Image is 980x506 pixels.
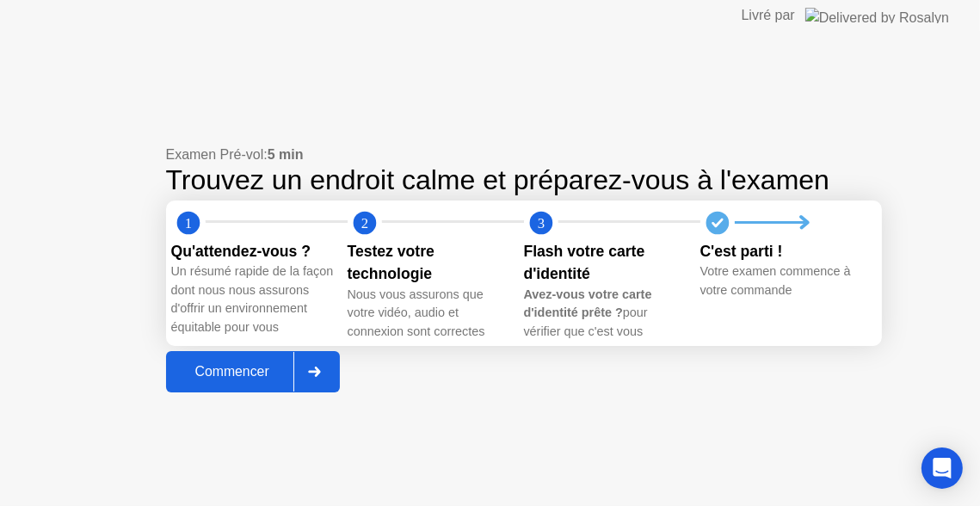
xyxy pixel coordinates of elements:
button: Commencer [166,351,340,392]
text: 3 [537,214,544,231]
text: 2 [361,214,367,231]
text: 1 [184,214,191,231]
b: 5 min [268,147,304,162]
div: Un résumé rapide de la façon dont nous nous assurons d'offrir un environnement équitable pour vous [171,262,334,336]
div: Examen Pré-vol: [166,145,882,165]
div: Testez votre technologie [348,240,510,286]
div: Trouvez un endroit calme et préparez-vous à l'examen [166,165,882,195]
div: C'est parti ! [700,240,863,262]
div: Livré par [742,5,795,26]
div: Flash votre carte d'identité [524,240,687,286]
div: Qu'attendez-vous ? [171,240,334,262]
b: Avez-vous votre carte d'identité prête ? [524,287,652,320]
div: Open Intercom Messenger [921,447,963,489]
div: Commencer [171,364,293,379]
div: Nous vous assurons que votre vidéo, audio et connexion sont correctes [348,286,510,342]
img: Delivered by Rosalyn [805,8,949,23]
div: pour vérifier que c'est vous [524,286,687,342]
div: Votre examen commence à votre commande [700,262,863,299]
